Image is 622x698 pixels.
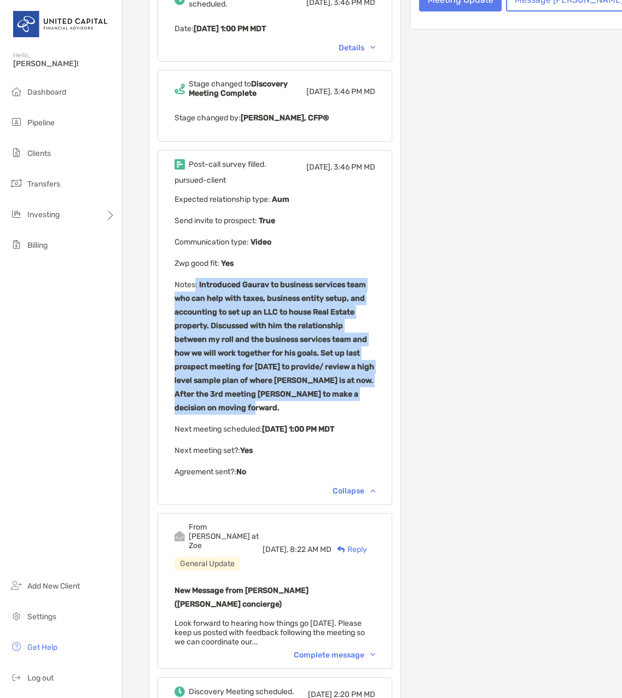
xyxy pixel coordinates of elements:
[333,486,375,496] div: Collapse
[175,531,185,542] img: Event icon
[27,88,66,97] span: Dashboard
[175,465,375,479] p: Agreement sent? :
[249,237,271,247] b: Video
[175,176,226,185] span: pursued-client
[13,4,109,44] img: United Capital Logo
[270,195,289,204] b: Aum
[175,214,375,228] p: Send invite to prospect :
[27,179,60,189] span: Transfers
[175,111,375,125] p: Stage changed by:
[175,444,375,457] p: Next meeting set? :
[10,238,23,251] img: billing icon
[290,545,332,554] span: 8:22 AM MD
[334,87,375,96] span: 3:46 PM MD
[175,586,309,609] b: New Message from [PERSON_NAME] ([PERSON_NAME] concierge)
[175,557,240,571] div: General Update
[27,612,56,621] span: Settings
[27,581,80,591] span: Add New Client
[189,79,288,98] b: Discovery Meeting Complete
[10,85,23,98] img: dashboard icon
[175,687,185,697] img: Event icon
[370,46,375,49] img: Chevron icon
[370,489,375,492] img: Chevron icon
[262,424,334,434] b: [DATE] 1:00 PM MDT
[10,177,23,190] img: transfers icon
[175,235,375,249] p: Communication type :
[194,24,266,33] b: [DATE] 1:00 PM MDT
[175,193,375,206] p: Expected relationship type :
[10,115,23,129] img: pipeline icon
[334,162,375,172] span: 3:46 PM MD
[27,210,60,219] span: Investing
[339,43,375,53] div: Details
[294,650,375,660] div: Complete message
[189,79,306,98] div: Stage changed to
[175,159,185,170] img: Event icon
[370,653,375,656] img: Chevron icon
[10,671,23,684] img: logout icon
[189,160,266,169] div: Post-call survey filled.
[27,673,54,683] span: Log out
[189,687,294,696] div: Discovery Meeting scheduled.
[219,259,234,268] b: Yes
[337,546,345,553] img: Reply icon
[306,87,332,96] span: [DATE],
[175,84,185,94] img: Event icon
[306,162,332,172] span: [DATE],
[10,640,23,653] img: get-help icon
[10,146,23,159] img: clients icon
[175,619,365,647] span: Look forward to hearing how things go [DATE]. Please keep us posted with feedback following the m...
[189,522,263,550] div: From [PERSON_NAME] at Zoe
[332,544,367,555] div: Reply
[10,207,23,220] img: investing icon
[175,280,374,412] b: Introduced Gaurav to business services team who can help with taxes, business entity setup, and a...
[263,545,288,554] span: [DATE],
[236,467,246,476] b: No
[175,22,375,36] p: Date :
[13,59,115,68] span: [PERSON_NAME]!
[241,113,329,123] b: [PERSON_NAME], CFP®
[27,149,51,158] span: Clients
[27,241,48,250] span: Billing
[10,609,23,623] img: settings icon
[27,118,55,127] span: Pipeline
[10,579,23,592] img: add_new_client icon
[257,216,275,225] b: True
[27,643,57,652] span: Get Help
[175,257,375,270] p: Zwp good fit :
[175,422,375,436] p: Next meeting scheduled :
[175,278,375,415] p: Notes :
[240,446,253,455] b: Yes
